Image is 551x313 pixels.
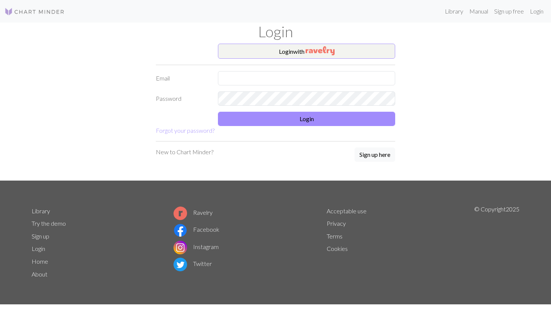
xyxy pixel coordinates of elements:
[32,270,47,278] a: About
[327,207,367,214] a: Acceptable use
[527,4,546,19] a: Login
[355,147,395,162] button: Sign up here
[174,207,187,220] img: Ravelry logo
[156,127,215,134] a: Forgot your password?
[32,245,45,252] a: Login
[218,112,395,126] button: Login
[466,4,491,19] a: Manual
[174,241,187,254] img: Instagram logo
[32,207,50,214] a: Library
[174,260,212,267] a: Twitter
[32,258,48,265] a: Home
[327,245,348,252] a: Cookies
[174,226,219,233] a: Facebook
[306,46,335,55] img: Ravelry
[156,147,213,156] p: New to Chart Minder?
[174,209,213,216] a: Ravelry
[327,220,346,227] a: Privacy
[218,44,395,59] button: Loginwith
[327,232,342,240] a: Terms
[491,4,527,19] a: Sign up free
[442,4,466,19] a: Library
[474,205,519,281] p: © Copyright 2025
[174,258,187,271] img: Twitter logo
[151,71,213,85] label: Email
[174,223,187,237] img: Facebook logo
[151,91,213,106] label: Password
[174,243,219,250] a: Instagram
[5,7,65,16] img: Logo
[32,232,49,240] a: Sign up
[27,23,524,41] h1: Login
[32,220,66,227] a: Try the demo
